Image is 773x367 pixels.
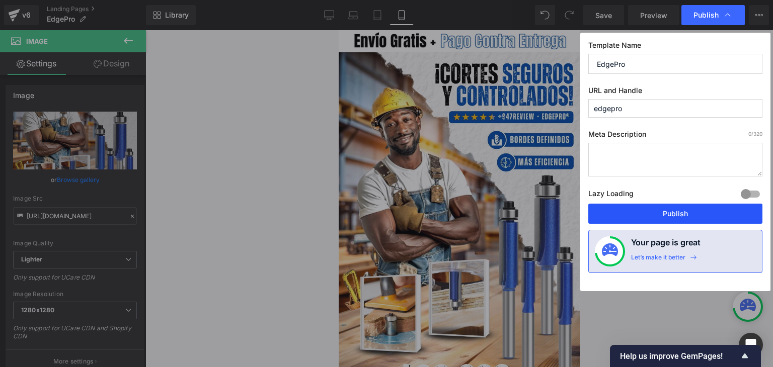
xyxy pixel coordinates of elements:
[620,350,751,362] button: Show survey - Help us improve GemPages!
[588,86,762,99] label: URL and Handle
[631,236,701,253] h4: Your page is great
[588,204,762,224] button: Publish
[693,11,719,20] span: Publish
[588,130,762,143] label: Meta Description
[588,187,634,204] label: Lazy Loading
[748,131,762,137] span: /320
[620,351,739,361] span: Help us improve GemPages!
[631,253,685,266] div: Let’s make it better
[748,131,751,137] span: 0
[739,333,763,357] div: Open Intercom Messenger
[588,41,762,54] label: Template Name
[602,243,618,259] img: onboarding-status.svg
